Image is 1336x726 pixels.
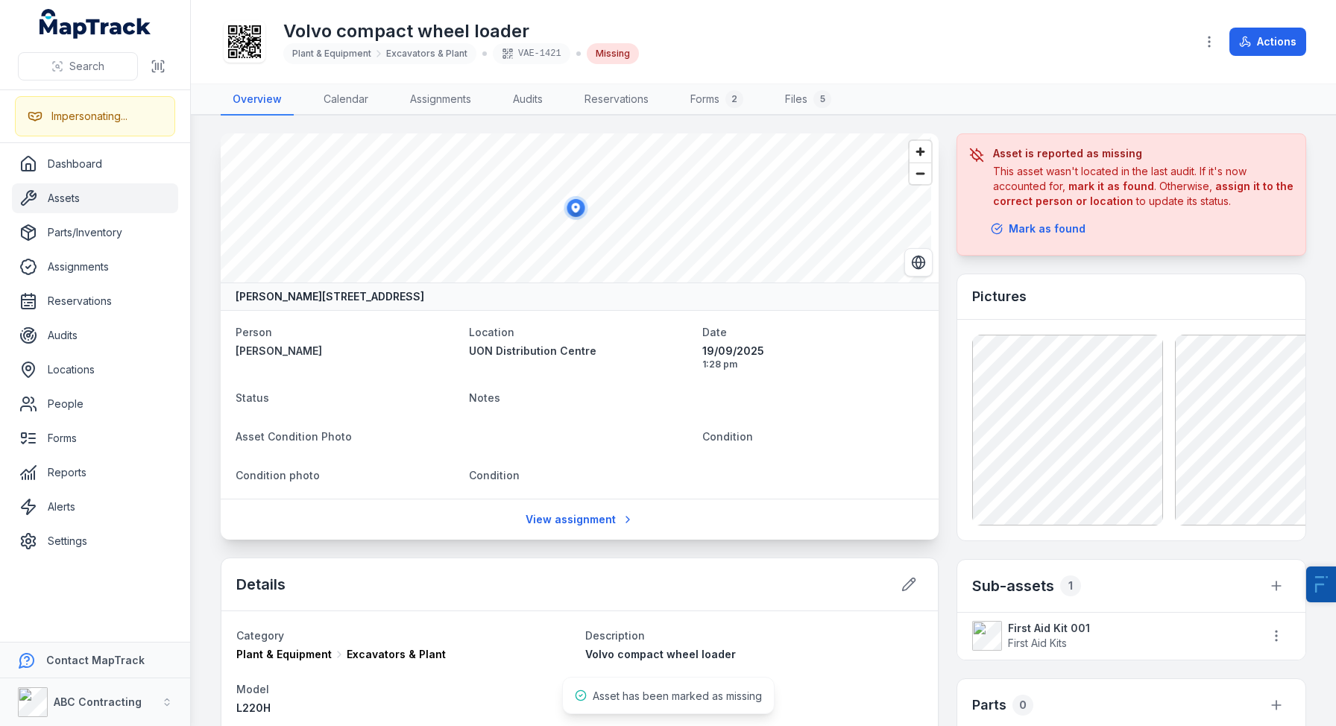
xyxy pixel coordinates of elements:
[236,701,271,714] span: L220H
[283,19,639,43] h1: Volvo compact wheel loader
[501,84,555,116] a: Audits
[469,344,690,359] a: UON Distribution Centre
[678,84,755,116] a: Forms2
[773,84,843,116] a: Files5
[386,48,467,60] span: Excavators & Plant
[12,355,178,385] a: Locations
[993,146,1294,161] h3: Asset is reported as missing
[1229,28,1306,56] button: Actions
[12,183,178,213] a: Assets
[51,109,127,124] div: Impersonating...
[981,215,1095,243] button: Mark as found
[236,469,320,482] span: Condition photo
[12,321,178,350] a: Audits
[469,391,500,404] span: Notes
[516,505,643,534] a: View assignment
[69,59,104,74] span: Search
[236,326,272,338] span: Person
[725,90,743,108] div: 2
[12,526,178,556] a: Settings
[221,84,294,116] a: Overview
[347,647,446,662] span: Excavators & Plant
[12,252,178,282] a: Assignments
[12,458,178,487] a: Reports
[292,48,371,60] span: Plant & Equipment
[12,389,178,419] a: People
[236,629,284,642] span: Category
[40,9,151,39] a: MapTrack
[702,326,727,338] span: Date
[910,162,931,184] button: Zoom out
[1068,180,1154,192] strong: mark it as found
[972,575,1054,596] h2: Sub-assets
[469,469,520,482] span: Condition
[236,430,352,443] span: Asset Condition Photo
[1012,695,1033,716] div: 0
[493,43,570,64] div: VAE-1421
[972,286,1027,307] h3: Pictures
[221,133,931,282] canvas: Map
[1060,575,1081,596] div: 1
[573,84,661,116] a: Reservations
[312,84,380,116] a: Calendar
[910,141,931,162] button: Zoom in
[993,164,1294,209] div: This asset wasn't located in the last audit. If it's now accounted for, . Otherwise, to update it...
[46,654,145,666] strong: Contact MapTrack
[469,326,514,338] span: Location
[236,289,424,304] strong: [PERSON_NAME][STREET_ADDRESS]
[1008,621,1247,636] strong: First Aid Kit 001
[12,286,178,316] a: Reservations
[587,43,639,64] div: Missing
[593,689,762,702] span: Asset has been marked as missing
[12,218,178,247] a: Parts/Inventory
[813,90,831,108] div: 5
[236,683,269,695] span: Model
[1008,637,1067,649] span: First Aid Kits
[972,621,1247,651] a: First Aid Kit 001First Aid Kits
[18,52,138,81] button: Search
[12,149,178,179] a: Dashboard
[236,574,286,595] h2: Details
[469,344,596,357] span: UON Distribution Centre
[398,84,483,116] a: Assignments
[54,695,142,708] strong: ABC Contracting
[12,423,178,453] a: Forms
[585,648,736,660] span: Volvo compact wheel loader
[702,359,924,370] span: 1:28 pm
[236,391,269,404] span: Status
[585,629,645,642] span: Description
[702,430,753,443] span: Condition
[972,695,1006,716] h3: Parts
[236,647,332,662] span: Plant & Equipment
[702,344,924,370] time: 19/09/2025, 1:28:01 pm
[236,344,457,359] a: [PERSON_NAME]
[904,248,933,277] button: Switch to Satellite View
[702,344,924,359] span: 19/09/2025
[12,492,178,522] a: Alerts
